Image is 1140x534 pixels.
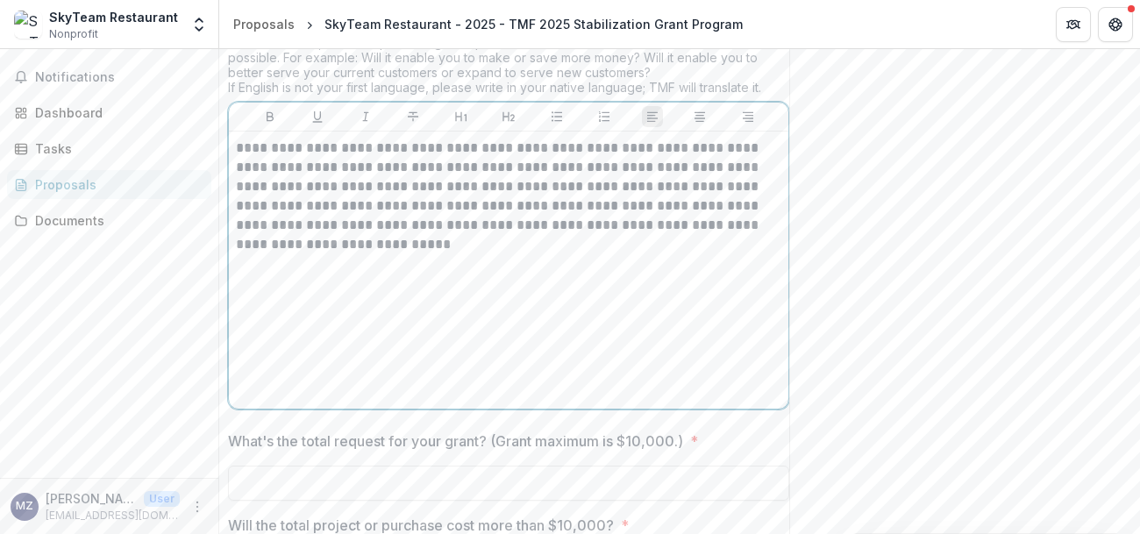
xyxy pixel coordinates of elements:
[226,11,750,37] nav: breadcrumb
[14,11,42,39] img: SkyTeam Restaurant
[35,70,204,85] span: Notifications
[451,106,472,127] button: Heading 1
[1056,7,1091,42] button: Partners
[546,106,567,127] button: Bullet List
[228,20,789,102] div: Please be as detailed as possible and explain how the grant will help you to make more money, dec...
[7,206,211,235] a: Documents
[35,175,197,194] div: Proposals
[7,170,211,199] a: Proposals
[35,139,197,158] div: Tasks
[144,491,180,507] p: User
[355,106,376,127] button: Italicize
[403,106,424,127] button: Strike
[642,106,663,127] button: Align Left
[737,106,759,127] button: Align Right
[7,63,211,91] button: Notifications
[7,134,211,163] a: Tasks
[35,211,197,230] div: Documents
[307,106,328,127] button: Underline
[16,501,33,512] div: Min Qiao Zhao
[1098,7,1133,42] button: Get Help
[46,508,180,523] p: [EMAIL_ADDRESS][DOMAIN_NAME]
[226,11,302,37] a: Proposals
[49,26,98,42] span: Nonprofit
[324,15,743,33] div: SkyTeam Restaurant - 2025 - TMF 2025 Stabilization Grant Program
[187,7,211,42] button: Open entity switcher
[35,103,197,122] div: Dashboard
[46,489,137,508] p: [PERSON_NAME]
[498,106,519,127] button: Heading 2
[594,106,615,127] button: Ordered List
[689,106,710,127] button: Align Center
[233,15,295,33] div: Proposals
[260,106,281,127] button: Bold
[7,98,211,127] a: Dashboard
[49,8,178,26] div: SkyTeam Restaurant
[228,431,683,452] p: What's the total request for your grant? (Grant maximum is $10,000.)
[187,496,208,517] button: More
